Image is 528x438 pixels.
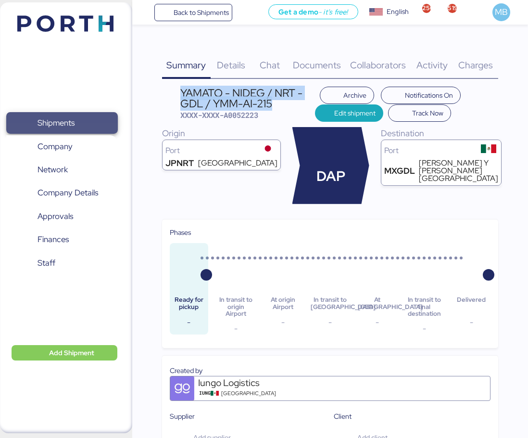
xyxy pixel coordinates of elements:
div: Delivered [452,296,490,310]
span: Collaborators [350,59,406,71]
span: Back to Shipments [174,7,229,18]
span: Chat [260,59,280,71]
span: XXXX-XXXX-A0052223 [180,110,258,120]
div: Origin [162,127,281,140]
div: In transit to origin Airport [217,296,255,317]
div: Phases [170,227,491,238]
div: Destination [381,127,502,140]
a: Company [6,135,118,157]
div: At [GEOGRAPHIC_DATA] [358,296,396,310]
span: Network [38,163,68,177]
div: At origin Airport [264,296,302,310]
div: Port [165,147,259,155]
button: Notifications On [381,87,461,104]
div: Created by [170,365,491,376]
div: - [170,317,208,328]
a: Network [6,159,118,181]
span: Track Now [412,107,443,119]
div: English [387,7,409,17]
button: Add Shipment [12,345,117,361]
span: Company Details [38,186,98,200]
span: Approvals [38,209,73,223]
button: Edit shipment [315,104,384,122]
button: Archive [320,87,375,104]
span: MB [495,6,508,18]
span: Staff [38,256,55,270]
div: [PERSON_NAME] Y [PERSON_NAME][GEOGRAPHIC_DATA] [419,159,498,182]
span: Archive [343,90,366,101]
a: Shipments [6,112,118,134]
span: Company [38,140,73,154]
div: - [358,317,396,328]
div: JPNRT [165,159,194,167]
div: In transit to [GEOGRAPHIC_DATA] [311,296,349,310]
span: Edit shipment [334,107,376,119]
a: Company Details [6,182,118,204]
div: YAMATO - NIDEG / NRT - GDL / YMM-AI-215 [180,88,315,109]
span: Add Shipment [49,347,94,359]
a: Back to Shipments [154,4,233,21]
button: Menu [138,4,154,21]
span: Notifications On [405,90,453,101]
span: Activity [416,59,448,71]
div: In transit to final destination [405,296,443,317]
span: [GEOGRAPHIC_DATA] [221,389,276,397]
div: MXGDL [384,167,415,175]
span: Summary [166,59,206,71]
span: DAP [316,166,345,187]
span: Details [217,59,245,71]
span: Shipments [38,116,75,130]
div: - [452,317,490,328]
div: Port [384,147,479,155]
a: Approvals [6,206,118,228]
a: Finances [6,229,118,251]
div: [GEOGRAPHIC_DATA] [198,159,277,167]
span: Documents [293,59,341,71]
div: - [264,317,302,328]
div: Iungo Logistics [198,376,314,389]
button: Track Now [388,104,451,122]
span: Charges [458,59,493,71]
div: - [311,317,349,328]
span: Finances [38,232,69,246]
div: - [217,323,255,335]
div: - [405,323,443,335]
a: Staff [6,252,118,274]
div: Ready for pickup [170,296,208,310]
